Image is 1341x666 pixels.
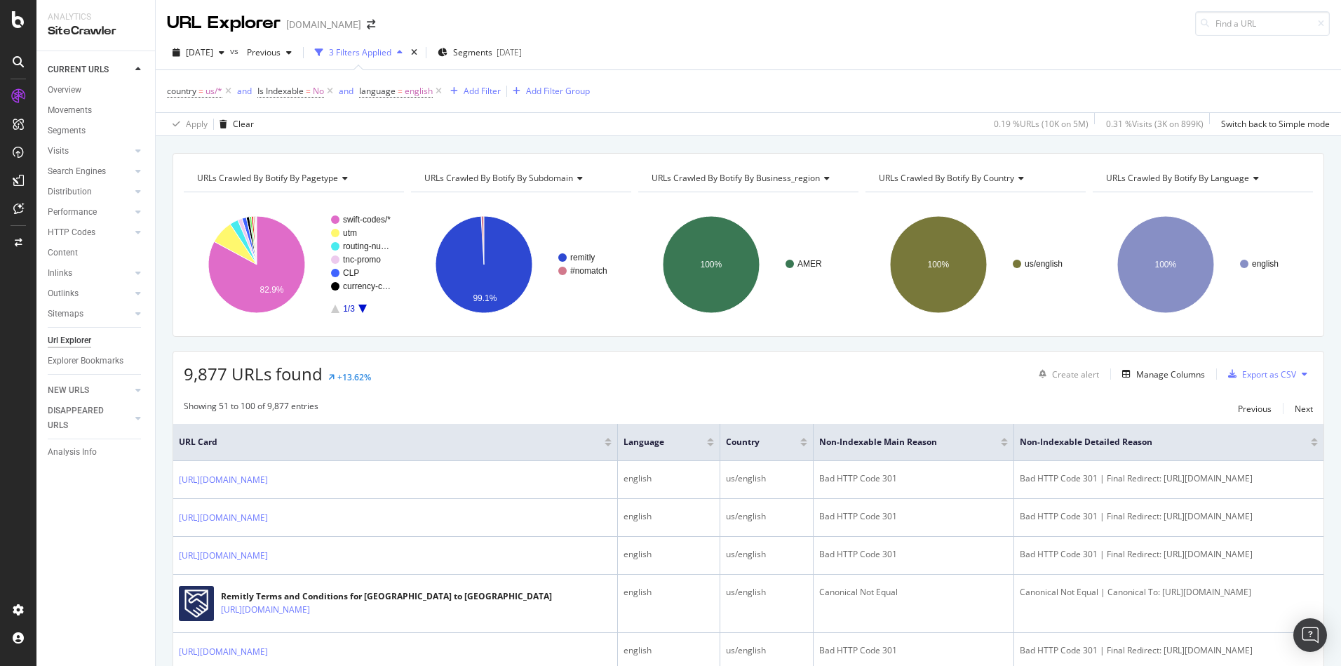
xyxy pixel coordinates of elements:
div: Previous [1238,403,1272,415]
span: vs [230,45,241,57]
div: Performance [48,205,97,220]
div: Bad HTTP Code 301 | Final Redirect: [URL][DOMAIN_NAME] [1020,510,1318,523]
a: Distribution [48,185,131,199]
text: us/english [1025,259,1063,269]
div: us/english [726,472,807,485]
button: and [237,84,252,98]
div: Visits [48,144,69,159]
div: Manage Columns [1136,368,1205,380]
div: SiteCrawler [48,23,144,39]
div: Create alert [1052,368,1099,380]
span: english [405,81,433,101]
a: DISAPPEARED URLS [48,404,131,433]
span: = [198,85,203,97]
div: Bad HTTP Code 301 | Final Redirect: [URL][DOMAIN_NAME] [1020,644,1318,657]
a: Sitemaps [48,307,131,321]
a: [URL][DOMAIN_NAME] [179,549,268,563]
div: Export as CSV [1242,368,1296,380]
button: Switch back to Simple mode [1215,113,1330,135]
a: Performance [48,205,131,220]
div: Explorer Bookmarks [48,354,123,368]
div: Showing 51 to 100 of 9,877 entries [184,400,318,417]
div: Remitly Terms and Conditions for [GEOGRAPHIC_DATA] to [GEOGRAPHIC_DATA] [221,590,552,603]
span: language [359,85,396,97]
a: Outlinks [48,286,131,301]
span: No [313,81,324,101]
h4: URLs Crawled By Botify By language [1103,167,1300,189]
span: country [167,85,196,97]
div: times [408,46,420,60]
button: 3 Filters Applied [309,41,408,64]
button: and [339,84,353,98]
h4: URLs Crawled By Botify By business_region [649,167,846,189]
text: swift-codes/* [343,215,391,225]
text: 100% [928,260,950,269]
div: Bad HTTP Code 301 [819,510,1007,523]
div: Overview [48,83,81,98]
div: Add Filter [464,85,501,97]
h4: URLs Crawled By Botify By country [876,167,1073,189]
div: us/english [726,510,807,523]
a: Inlinks [48,266,131,281]
text: currency-c… [343,281,391,291]
div: Switch back to Simple mode [1221,118,1330,130]
a: Overview [48,83,145,98]
svg: A chart. [865,204,1086,326]
div: 0.19 % URLs ( 10K on 5M ) [994,118,1089,130]
div: Movements [48,103,92,118]
div: 3 Filters Applied [329,46,391,58]
a: HTTP Codes [48,225,131,240]
svg: A chart. [1093,204,1313,326]
a: Analysis Info [48,445,145,460]
span: URLs Crawled By Botify By country [879,172,1014,184]
button: Create alert [1033,363,1099,385]
div: Canonical Not Equal [819,586,1007,599]
button: Previous [1238,400,1272,417]
div: and [237,85,252,97]
span: = [306,85,311,97]
input: Find a URL [1195,11,1330,36]
span: Non-Indexable Detailed Reason [1020,436,1290,448]
div: english [624,548,714,561]
svg: A chart. [638,204,858,326]
div: +13.62% [337,371,371,383]
div: Add Filter Group [526,85,590,97]
a: [URL][DOMAIN_NAME] [179,511,268,525]
text: 82.9% [260,285,284,295]
div: Sitemaps [48,307,83,321]
div: english [624,510,714,523]
text: 99.1% [473,293,497,303]
div: english [624,586,714,599]
span: 2025 Sep. 18th [186,46,213,58]
div: Bad HTTP Code 301 [819,548,1007,561]
h4: URLs Crawled By Botify By pagetype [194,167,391,189]
div: Bad HTTP Code 301 [819,644,1007,657]
div: Segments [48,124,86,138]
span: URLs Crawled By Botify By language [1106,172,1249,184]
button: [DATE] [167,41,230,64]
div: URL Explorer [167,11,281,35]
div: [DOMAIN_NAME] [286,18,361,32]
button: Add Filter [445,83,501,100]
text: utm [343,228,357,238]
div: NEW URLS [48,383,89,398]
text: english [1252,259,1279,269]
div: and [339,85,353,97]
span: URLs Crawled By Botify By business_region [652,172,820,184]
a: Visits [48,144,131,159]
div: us/english [726,586,807,599]
button: Add Filter Group [507,83,590,100]
div: Open Intercom Messenger [1293,618,1327,652]
div: Content [48,246,78,260]
a: Movements [48,103,145,118]
div: Analytics [48,11,144,23]
div: Bad HTTP Code 301 | Final Redirect: [URL][DOMAIN_NAME] [1020,548,1318,561]
div: Inlinks [48,266,72,281]
div: Outlinks [48,286,79,301]
text: #nomatch [570,266,607,276]
a: Url Explorer [48,333,145,348]
a: CURRENT URLS [48,62,131,77]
